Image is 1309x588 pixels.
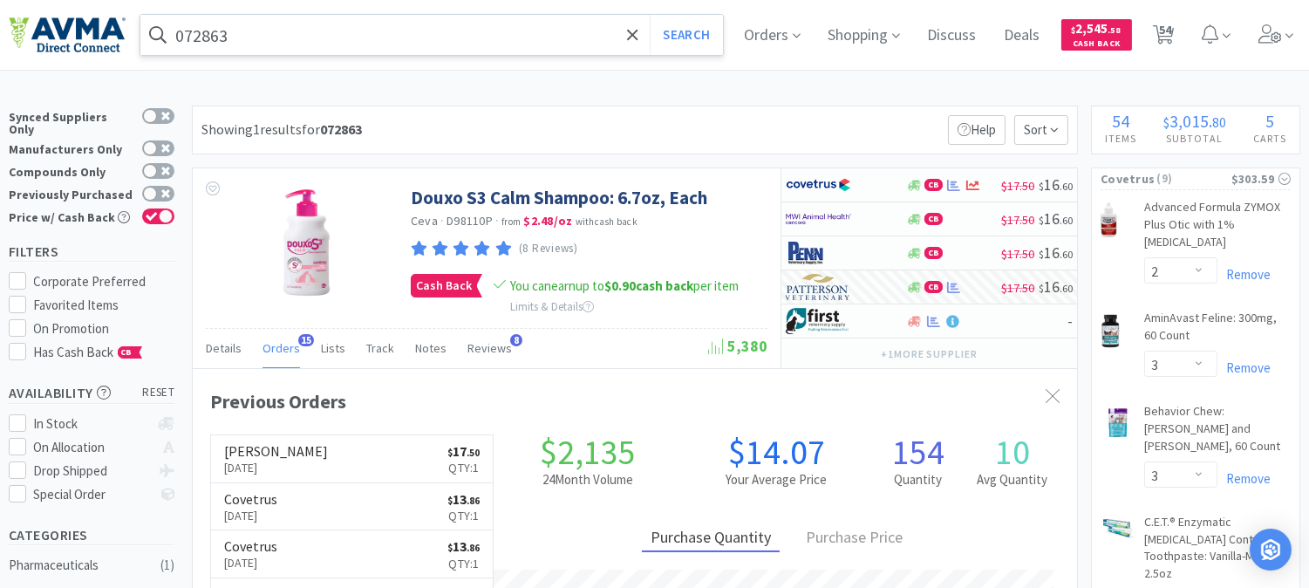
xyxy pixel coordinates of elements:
span: Details [206,340,242,356]
span: 15 [298,334,314,346]
strong: 072863 [320,120,362,138]
h6: Covetrus [224,539,277,553]
img: e4e33dab9f054f5782a47901c742baa9_102.png [9,17,126,53]
span: 2,545 [1072,20,1122,37]
h1: 154 [871,434,965,469]
span: 13 [447,537,480,555]
span: 17 [447,442,480,460]
span: Has Cash Back [34,344,143,360]
button: +1more supplier [872,342,986,366]
span: Orders [262,340,300,356]
span: $ [1039,282,1044,295]
div: Favorited Items [34,295,175,316]
span: $ [447,447,453,459]
img: 6348360a49ef41fbab6a17f76fe69b56_328844.png [278,186,335,299]
span: You can earn up to per item [510,277,739,294]
span: Covetrus [1101,169,1155,188]
span: 5,380 [708,336,767,356]
div: Drop Shipped [34,461,150,482]
span: 16 [1039,209,1073,229]
span: 16 [1039,277,1073,297]
img: f6b2451649754179b5b4e0c70c3f7cb0_2.png [786,206,851,232]
a: Behavior Chew: [PERSON_NAME] and [PERSON_NAME], 60 Count [1144,403,1291,462]
span: . 60 [1060,282,1073,295]
h1: $14.07 [682,434,870,469]
a: Ceva [411,213,438,229]
p: (8 Reviews) [519,240,578,258]
span: reset [143,384,175,402]
div: Purchase Quantity [642,525,780,552]
div: Synced Suppliers Only [9,108,133,135]
span: . 50 [467,447,480,459]
span: 16 [1039,174,1073,195]
span: 80 [1212,113,1226,131]
span: $ [1039,180,1044,193]
h5: Availability [9,383,174,403]
img: 681b1b4e6b9343e5b852ff4c99cff639_515938.png [1101,407,1135,439]
p: Help [948,115,1006,145]
span: with cash back [576,215,637,228]
span: $17.50 [1001,280,1034,296]
div: On Promotion [34,318,175,339]
h4: Subtotal [1150,130,1240,147]
a: $2,545.58Cash Back [1061,11,1132,58]
a: 54 [1146,30,1182,45]
span: $ [1039,214,1044,227]
a: Deals [998,28,1047,44]
span: for [302,120,362,138]
span: . 58 [1108,24,1122,36]
div: Price w/ Cash Back [9,209,133,223]
a: Remove [1217,359,1271,376]
div: ( 1 ) [160,555,174,576]
img: dec5747cad6042789471a68aa383658f_37283.png [1101,313,1121,348]
div: On Allocation [34,437,150,458]
span: 8 [510,334,522,346]
p: [DATE] [224,506,277,525]
a: Remove [1217,470,1271,487]
a: Douxo S3 Calm Shampoo: 6.7oz, Each [411,186,707,209]
div: $303.59 [1231,169,1291,188]
span: . 86 [467,495,480,507]
h5: Filters [9,242,174,262]
span: $17.50 [1001,178,1034,194]
img: c2934308083a4fcd923904e0f13f0cdd_26269.png [1101,517,1135,539]
span: · [495,213,499,229]
span: . 60 [1060,248,1073,261]
div: Open Intercom Messenger [1250,529,1292,571]
span: from [501,215,521,228]
p: Qty: 1 [447,458,480,477]
a: [PERSON_NAME][DATE]$17.50Qty:1 [211,435,493,483]
div: Corporate Preferred [34,271,175,292]
span: ( 9 ) [1155,170,1231,188]
span: . 60 [1060,214,1073,227]
h1: $2,135 [494,434,682,469]
span: · [440,213,444,229]
div: Special Order [34,484,150,505]
a: AminAvast Feline: 300mg, 60 Count [1144,310,1291,351]
img: 67d67680309e4a0bb49a5ff0391dcc42_6.png [786,308,851,334]
a: Covetrus[DATE]$13.86Qty:1 [211,483,493,531]
span: Track [366,340,394,356]
span: $ [1072,24,1076,36]
h5: Categories [9,525,174,545]
span: CB [119,347,136,358]
span: Lists [321,340,345,356]
a: Advanced Formula ZYMOX Plus Otic with 1% [MEDICAL_DATA] [1144,199,1291,257]
h1: 10 [965,434,1060,469]
span: 5 [1265,110,1274,132]
div: Pharmaceuticals [9,555,150,576]
p: [DATE] [224,553,277,572]
h2: Quantity [871,469,965,490]
div: Showing 1 results [201,119,362,141]
span: 13 [447,490,480,508]
h2: 24 Month Volume [494,469,682,490]
span: CB [925,214,942,224]
span: $ [447,542,453,554]
strong: cash back [604,277,693,294]
span: . 86 [467,542,480,554]
img: 77fca1acd8b6420a9015268ca798ef17_1.png [786,172,851,198]
p: Qty: 1 [447,554,480,573]
p: [DATE] [224,458,328,477]
a: Discuss [921,28,984,44]
span: Sort [1014,115,1068,145]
